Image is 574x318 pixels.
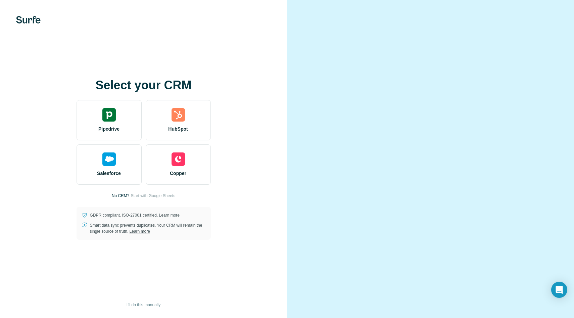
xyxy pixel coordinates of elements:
[127,302,160,308] span: I’ll do this manually
[122,300,165,310] button: I’ll do this manually
[551,282,567,298] div: Open Intercom Messenger
[98,126,119,132] span: Pipedrive
[16,16,41,24] img: Surfe's logo
[112,193,130,199] p: No CRM?
[168,126,188,132] span: HubSpot
[172,152,185,166] img: copper's logo
[172,108,185,122] img: hubspot's logo
[159,213,180,218] a: Learn more
[131,193,175,199] button: Start with Google Sheets
[77,79,211,92] h1: Select your CRM
[170,170,186,177] span: Copper
[90,212,180,218] p: GDPR compliant. ISO-27001 certified.
[102,152,116,166] img: salesforce's logo
[130,229,150,234] a: Learn more
[102,108,116,122] img: pipedrive's logo
[97,170,121,177] span: Salesforce
[90,222,205,234] p: Smart data sync prevents duplicates. Your CRM will remain the single source of truth.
